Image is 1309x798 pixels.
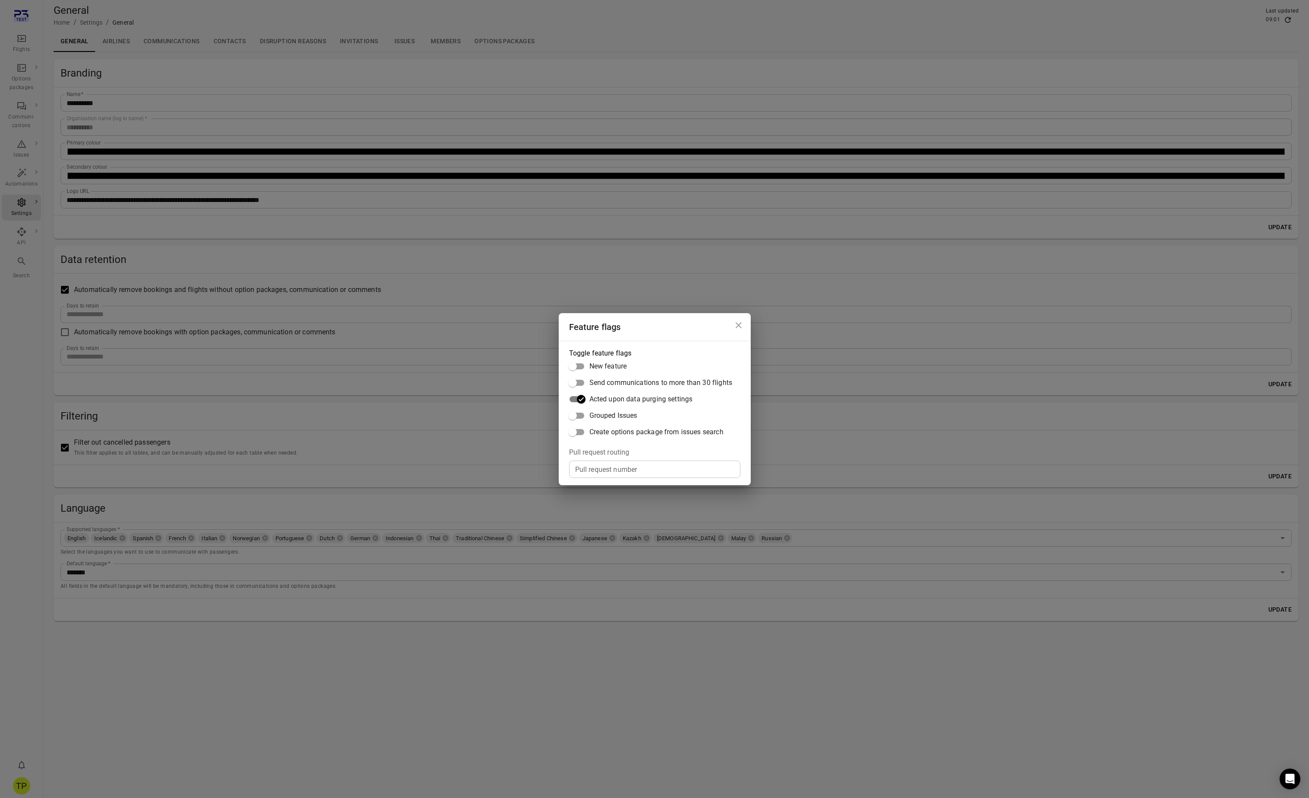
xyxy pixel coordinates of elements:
legend: Toggle feature flags [569,348,632,358]
span: Acted upon data purging settings [589,394,693,404]
span: New feature [589,361,627,372]
button: Close dialog [730,317,747,334]
span: Grouped Issues [589,410,637,421]
legend: Pull request routing [569,447,630,457]
h2: Feature flags [559,313,751,341]
span: Send communications to more than 30 flights [589,378,732,388]
span: Create options package from issues search [589,427,723,437]
div: Open Intercom Messenger [1280,769,1300,789]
